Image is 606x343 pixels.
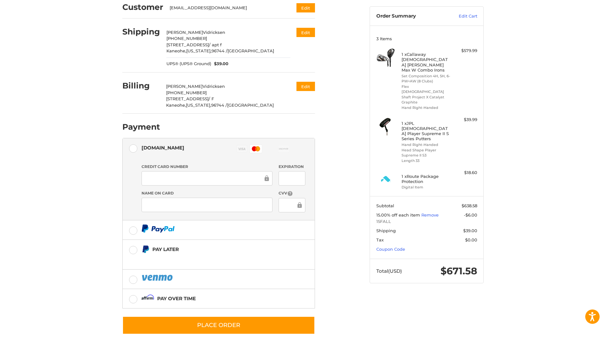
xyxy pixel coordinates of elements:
[166,96,209,101] span: [STREET_ADDRESS]
[402,185,450,190] li: Digital Item
[211,48,227,53] span: 96744 /
[462,203,477,208] span: $638.58
[142,245,150,253] img: Pay Later icon
[122,27,160,37] h2: Shipping
[376,268,402,274] span: Total (USD)
[142,274,174,282] img: PayPal icon
[170,5,284,11] div: [EMAIL_ADDRESS][DOMAIN_NAME]
[142,164,272,170] label: Credit Card Number
[296,82,315,91] button: Edit
[421,212,439,217] a: Remove
[464,212,477,217] span: -$6.00
[166,36,207,41] span: [PHONE_NUMBER]
[402,148,450,158] li: Head Shape Player Supreme II S3
[142,294,154,302] img: Affirm icon
[402,84,450,95] li: Flex [DEMOGRAPHIC_DATA]
[376,212,421,217] span: 15.00% off each item
[227,103,274,108] span: [GEOGRAPHIC_DATA]
[186,103,211,108] span: [US_STATE],
[465,237,477,242] span: $0.00
[203,84,225,89] span: Vidricksen
[296,28,315,37] button: Edit
[279,190,305,196] label: CVV
[166,30,203,35] span: [PERSON_NAME]
[166,103,186,108] span: Kaneohe,
[166,48,186,53] span: Kaneohe,
[296,3,315,12] button: Edit
[122,316,315,334] button: Place Order
[402,142,450,148] li: Hand Right-Handed
[376,247,405,252] a: Coupon Code
[211,61,229,67] span: $39.00
[376,218,477,225] span: 15FALL
[166,90,207,95] span: [PHONE_NUMBER]
[209,42,222,47] span: / apt f
[142,256,275,262] iframe: PayPal Message 3
[402,73,450,84] li: Set Composition 4H, 5H, 6-PW+AW (8 Clubs)
[402,158,450,164] li: Length 33
[279,164,305,170] label: Expiration
[402,121,450,141] h4: 1 x JPL [DEMOGRAPHIC_DATA] Player Supreme II S Series Putters
[203,30,225,35] span: Vidricksen
[142,142,184,153] div: [DOMAIN_NAME]
[376,228,396,233] span: Shipping
[452,170,477,176] div: $18.60
[166,84,203,89] span: [PERSON_NAME]
[402,95,450,105] li: Shaft Project X Catalyst Graphite
[376,237,384,242] span: Tax
[166,42,209,47] span: [STREET_ADDRESS]
[445,13,477,19] a: Edit Cart
[376,13,445,19] h3: Order Summary
[227,48,274,53] span: [GEOGRAPHIC_DATA]
[122,81,160,91] h2: Billing
[452,117,477,123] div: $39.99
[376,36,477,41] h3: 3 Items
[142,225,175,232] img: PayPal icon
[463,228,477,233] span: $39.00
[142,190,272,196] label: Name on Card
[452,48,477,54] div: $579.99
[211,103,227,108] span: 96744 /
[166,61,211,67] span: UPS® (UPS® Ground)
[209,96,214,101] span: / F
[186,48,211,53] span: [US_STATE],
[376,203,394,208] span: Subtotal
[157,293,196,304] div: Pay over time
[402,105,450,111] li: Hand Right-Handed
[441,265,477,277] span: $671.58
[122,122,160,132] h2: Payment
[122,2,163,12] h2: Customer
[402,174,450,184] h4: 1 x Route Package Protection
[402,52,450,72] h4: 1 x Callaway [DEMOGRAPHIC_DATA] [PERSON_NAME] Max W Combo Irons
[152,244,275,255] div: Pay Later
